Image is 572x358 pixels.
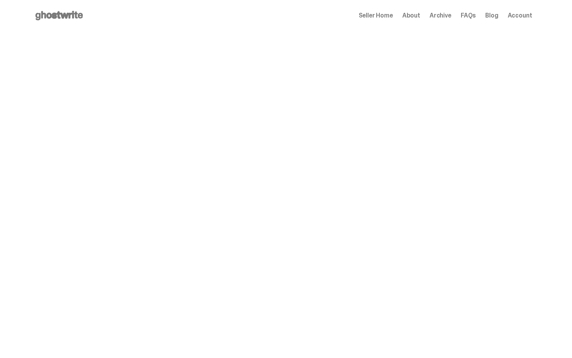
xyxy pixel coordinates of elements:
[402,12,420,19] a: About
[461,12,476,19] a: FAQs
[508,12,532,19] a: Account
[430,12,451,19] a: Archive
[359,12,393,19] a: Seller Home
[485,12,498,19] a: Blog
